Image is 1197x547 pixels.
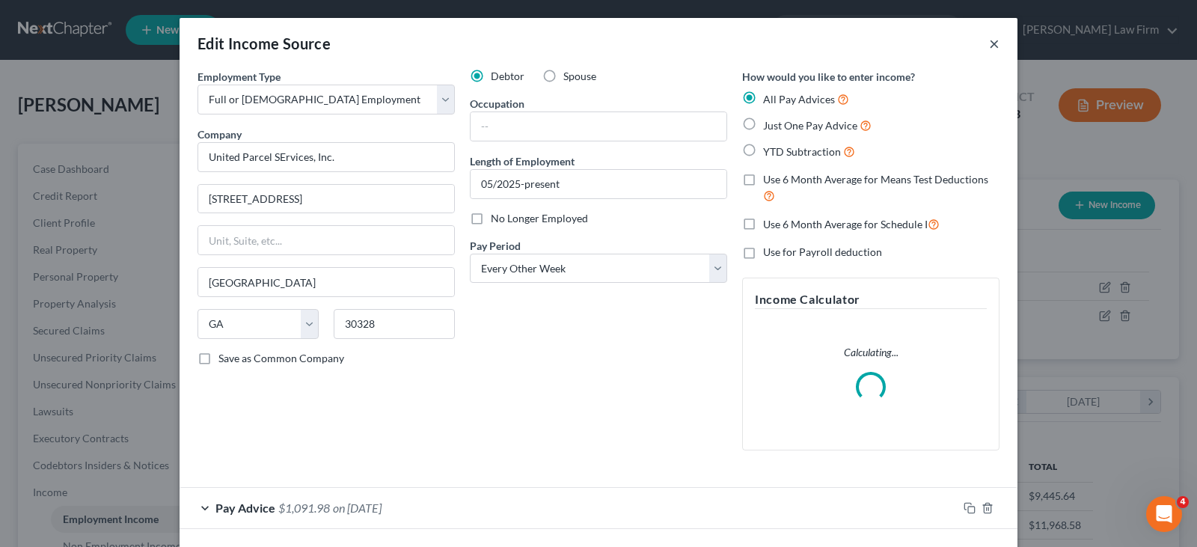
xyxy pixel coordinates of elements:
[763,145,841,158] span: YTD Subtraction
[198,70,281,83] span: Employment Type
[989,34,999,52] button: ×
[742,69,915,85] label: How would you like to enter income?
[218,352,344,364] span: Save as Common Company
[1146,496,1182,532] iframe: Intercom live chat
[333,501,382,515] span: on [DATE]
[763,245,882,258] span: Use for Payroll deduction
[278,501,330,515] span: $1,091.98
[198,128,242,141] span: Company
[563,70,596,82] span: Spouse
[470,239,521,252] span: Pay Period
[1177,496,1189,508] span: 4
[763,119,857,132] span: Just One Pay Advice
[763,93,835,106] span: All Pay Advices
[198,33,331,54] div: Edit Income Source
[471,170,726,198] input: ex: 2 years
[334,309,455,339] input: Enter zip...
[755,345,987,360] p: Calculating...
[198,142,455,172] input: Search company by name...
[491,70,524,82] span: Debtor
[198,268,454,296] input: Enter city...
[491,212,588,224] span: No Longer Employed
[755,290,987,309] h5: Income Calculator
[215,501,275,515] span: Pay Advice
[198,226,454,254] input: Unit, Suite, etc...
[471,112,726,141] input: --
[763,173,988,186] span: Use 6 Month Average for Means Test Deductions
[470,96,524,111] label: Occupation
[470,153,575,169] label: Length of Employment
[198,185,454,213] input: Enter address...
[763,218,928,230] span: Use 6 Month Average for Schedule I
